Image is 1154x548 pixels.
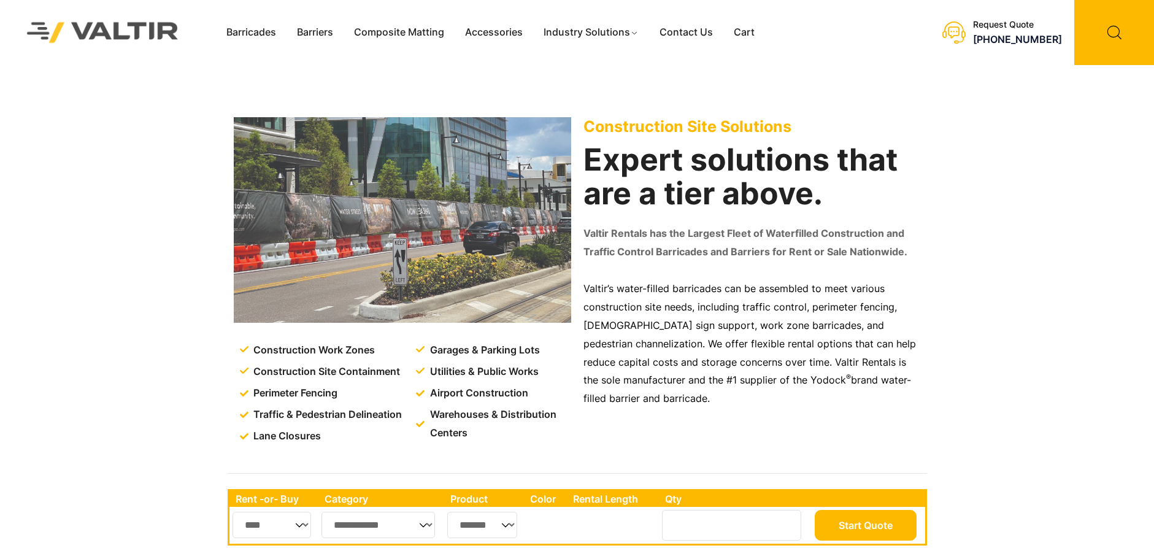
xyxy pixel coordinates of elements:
[973,33,1062,45] a: [PHONE_NUMBER]
[250,384,337,403] span: Perimeter Fencing
[659,491,812,507] th: Qty
[427,384,528,403] span: Airport Construction
[318,491,444,507] th: Category
[427,341,540,360] span: Garages & Parking Lots
[455,23,533,42] a: Accessories
[846,372,851,382] sup: ®
[444,491,525,507] th: Product
[583,117,921,136] p: Construction Site Solutions
[250,406,402,424] span: Traffic & Pedestrian Delineation
[524,491,567,507] th: Color
[567,491,658,507] th: Rental Length
[250,427,321,446] span: Lane Closures
[11,6,194,58] img: Valtir Rentals
[250,341,375,360] span: Construction Work Zones
[250,363,400,381] span: Construction Site Containment
[229,491,318,507] th: Rent -or- Buy
[815,510,917,541] button: Start Quote
[427,363,539,381] span: Utilities & Public Works
[973,20,1062,30] div: Request Quote
[649,23,723,42] a: Contact Us
[583,225,921,261] p: Valtir Rentals has the Largest Fleet of Waterfilled Construction and Traffic Control Barricades a...
[344,23,455,42] a: Composite Matting
[216,23,287,42] a: Barricades
[583,143,921,210] h2: Expert solutions that are a tier above.
[583,280,921,408] p: Valtir’s water-filled barricades can be assembled to meet various construction site needs, includ...
[427,406,574,442] span: Warehouses & Distribution Centers
[533,23,649,42] a: Industry Solutions
[723,23,765,42] a: Cart
[287,23,344,42] a: Barriers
